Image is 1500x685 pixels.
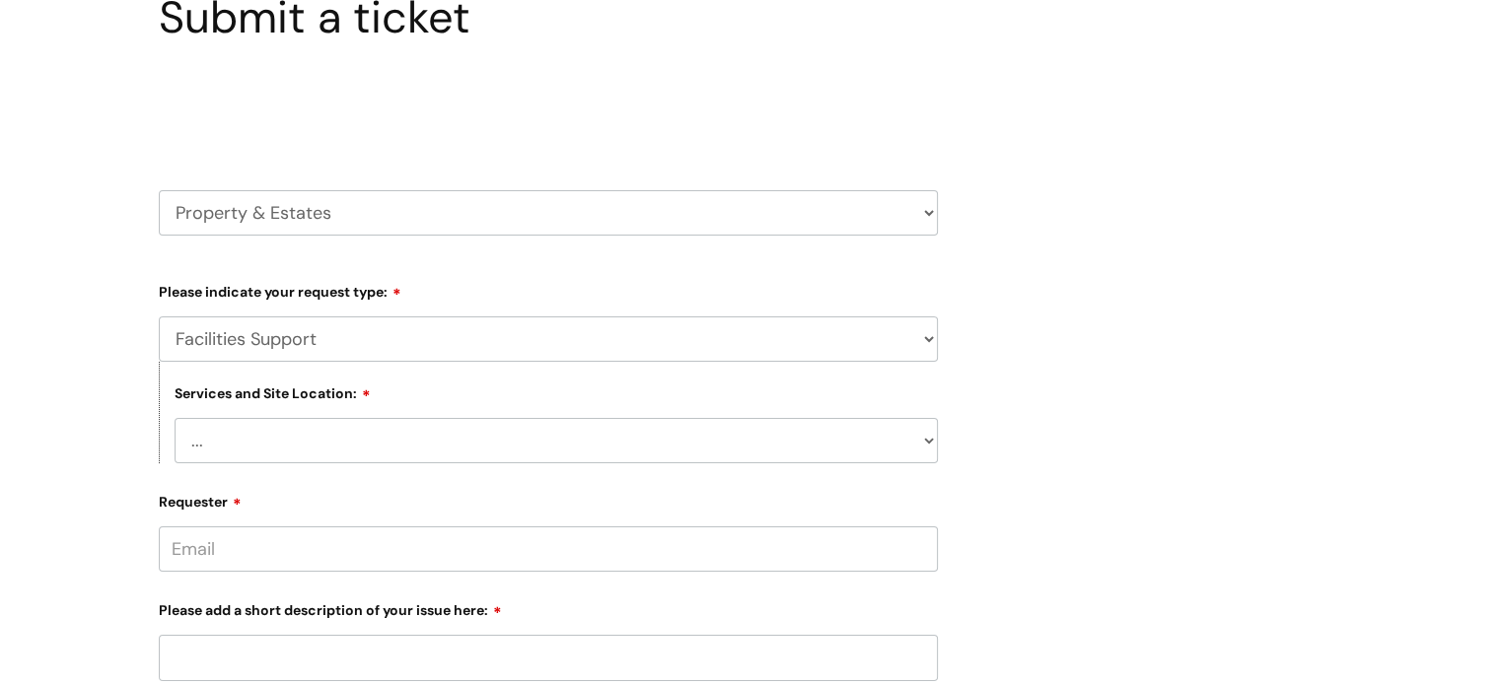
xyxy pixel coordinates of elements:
[159,277,938,301] label: Please indicate your request type:
[159,90,938,126] h2: Select issue type
[159,595,938,619] label: Please add a short description of your issue here:
[175,382,371,402] label: Services and Site Location:
[159,487,938,511] label: Requester
[159,526,938,572] input: Email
